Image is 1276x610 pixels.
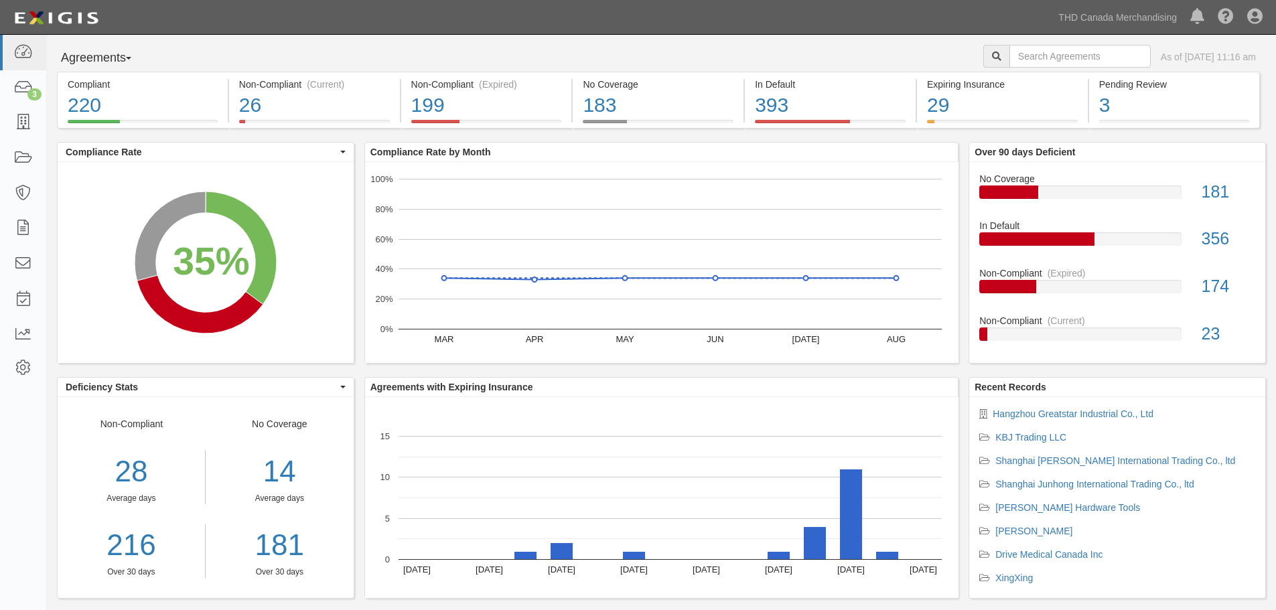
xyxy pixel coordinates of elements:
input: Search Agreements [1009,45,1151,68]
b: Over 90 days Deficient [975,147,1075,157]
img: logo-5460c22ac91f19d4615b14bd174203de0afe785f0fc80cf4dbbc73dc1793850b.png [10,6,102,30]
a: Shanghai [PERSON_NAME] International Trading Co., ltd [995,455,1235,466]
div: (Current) [1048,314,1085,327]
svg: A chart. [58,162,354,363]
div: 183 [583,91,733,120]
text: 10 [380,472,389,482]
a: Shanghai Junhong International Trading Co., ltd [995,479,1194,489]
div: Over 30 days [216,566,344,578]
div: Pending Review [1099,78,1249,91]
text: [DATE] [548,564,575,575]
b: Compliance Rate by Month [370,147,491,157]
a: Non-Compliant(Current)26 [229,120,400,131]
div: 35% [173,234,249,289]
div: No Coverage [583,78,733,91]
a: Non-Compliant(Current)23 [979,314,1255,352]
div: (Expired) [479,78,517,91]
text: [DATE] [693,564,720,575]
a: Non-Compliant(Expired)199 [401,120,572,131]
a: Pending Review3 [1089,120,1260,131]
div: No Coverage [969,172,1265,185]
div: 3 [27,88,42,100]
div: No Coverage [206,417,354,578]
text: [DATE] [910,564,937,575]
text: 20% [375,294,393,304]
div: Over 30 days [58,566,205,578]
a: [PERSON_NAME] [995,526,1072,536]
div: (Current) [307,78,344,91]
a: XingXing [995,573,1033,583]
a: [PERSON_NAME] Hardware Tools [995,502,1140,513]
b: Agreements with Expiring Insurance [370,382,533,392]
text: 0% [380,324,393,334]
text: MAY [616,334,634,344]
text: [DATE] [792,334,819,344]
a: No Coverage183 [573,120,743,131]
text: APR [525,334,543,344]
text: 60% [375,234,393,244]
div: 174 [1192,275,1265,299]
div: 199 [411,91,562,120]
div: 356 [1192,227,1265,251]
text: JUN [707,334,723,344]
text: 40% [375,264,393,274]
a: THD Canada Merchandising [1052,4,1184,31]
svg: A chart. [365,397,959,598]
div: (Expired) [1048,266,1086,280]
a: Hangzhou Greatstar Industrial Co., Ltd [993,408,1153,419]
text: 100% [370,174,393,184]
a: No Coverage181 [979,172,1255,220]
a: Non-Compliant(Expired)174 [979,266,1255,314]
div: Non-Compliant [969,266,1265,280]
div: 28 [58,451,205,493]
div: 29 [927,91,1078,120]
span: Deficiency Stats [66,380,337,394]
div: Expiring Insurance [927,78,1078,91]
text: [DATE] [476,564,503,575]
div: 220 [68,91,218,120]
text: MAR [434,334,453,344]
button: Agreements [57,45,157,72]
a: Compliant220 [57,120,228,131]
svg: A chart. [365,162,959,363]
text: [DATE] [620,564,648,575]
div: Non-Compliant [58,417,206,578]
a: In Default356 [979,219,1255,266]
a: Drive Medical Canada Inc [995,549,1103,560]
text: AUG [887,334,906,344]
div: 26 [239,91,390,120]
div: In Default [755,78,906,91]
text: 5 [385,513,390,523]
div: 3 [1099,91,1249,120]
div: As of [DATE] 11:16 am [1161,50,1256,64]
a: 216 [58,524,205,566]
i: Help Center - Complianz [1218,9,1234,25]
div: Average days [58,493,205,504]
text: 80% [375,204,393,214]
div: In Default [969,219,1265,232]
div: 393 [755,91,906,120]
button: Compliance Rate [58,143,354,161]
a: In Default393 [745,120,916,131]
text: 15 [380,431,389,441]
div: Non-Compliant (Current) [239,78,390,91]
button: Deficiency Stats [58,378,354,396]
div: 14 [216,451,344,493]
span: Compliance Rate [66,145,337,159]
text: 0 [385,554,390,564]
a: KBJ Trading LLC [995,432,1066,443]
div: 23 [1192,322,1265,346]
div: 181 [1192,180,1265,204]
text: [DATE] [837,564,865,575]
text: [DATE] [765,564,792,575]
div: Compliant [68,78,218,91]
b: Recent Records [975,382,1046,392]
div: Average days [216,493,344,504]
a: Expiring Insurance29 [917,120,1088,131]
a: 181 [216,524,344,566]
